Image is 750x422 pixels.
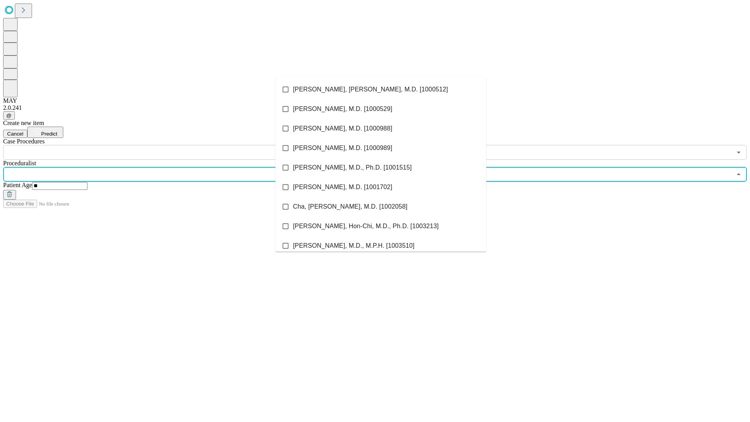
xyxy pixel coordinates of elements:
[3,182,32,188] span: Patient Age
[3,104,747,111] div: 2.0.241
[293,104,392,114] span: [PERSON_NAME], M.D. [1000529]
[3,120,44,126] span: Create new item
[3,97,747,104] div: MAY
[293,143,392,153] span: [PERSON_NAME], M.D. [1000989]
[293,163,412,172] span: [PERSON_NAME], M.D., Ph.D. [1001515]
[733,147,744,158] button: Open
[293,241,414,250] span: [PERSON_NAME], M.D., M.P.H. [1003510]
[733,169,744,180] button: Close
[3,111,15,120] button: @
[293,182,392,192] span: [PERSON_NAME], M.D. [1001702]
[6,113,12,118] span: @
[293,124,392,133] span: [PERSON_NAME], M.D. [1000988]
[293,202,407,211] span: Cha, [PERSON_NAME], M.D. [1002058]
[27,127,63,138] button: Predict
[3,130,27,138] button: Cancel
[7,131,23,137] span: Cancel
[3,160,36,166] span: Proceduralist
[293,85,448,94] span: [PERSON_NAME], [PERSON_NAME], M.D. [1000512]
[41,131,57,137] span: Predict
[3,138,45,145] span: Scheduled Procedure
[293,222,439,231] span: [PERSON_NAME], Hon-Chi, M.D., Ph.D. [1003213]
